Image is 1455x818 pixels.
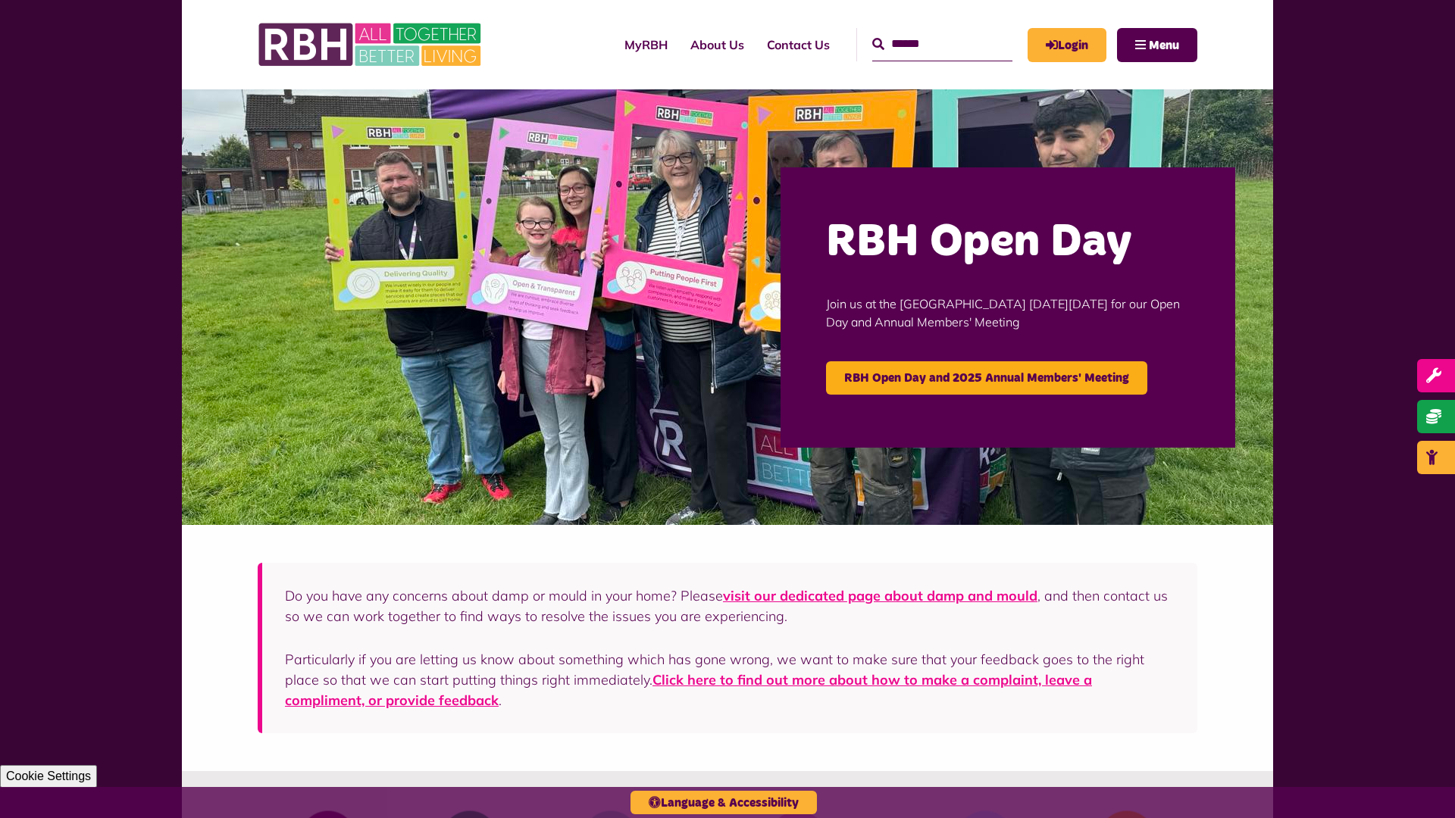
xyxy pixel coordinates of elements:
[1028,28,1106,62] a: MyRBH
[630,791,817,814] button: Language & Accessibility
[285,585,1175,626] p: Do you have any concerns about damp or mould in your home? Please , and then contact us so we can...
[826,272,1190,354] p: Join us at the [GEOGRAPHIC_DATA] [DATE][DATE] for our Open Day and Annual Members' Meeting
[826,213,1190,272] h2: RBH Open Day
[826,361,1147,395] a: RBH Open Day and 2025 Annual Members' Meeting
[285,671,1092,709] a: Click here to find out more about how to make a complaint, leave a compliment, or provide feedback
[1117,28,1197,62] button: Navigation
[613,24,679,65] a: MyRBH
[723,587,1037,604] a: visit our dedicated page about damp and mould
[679,24,756,65] a: About Us
[182,89,1273,525] img: Image (22)
[258,15,485,74] img: RBH
[1149,39,1179,52] span: Menu
[756,24,841,65] a: Contact Us
[1387,750,1455,818] iframe: Netcall Web Assistant for live chat
[285,649,1175,710] p: Particularly if you are letting us know about something which has gone wrong, we want to make sur...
